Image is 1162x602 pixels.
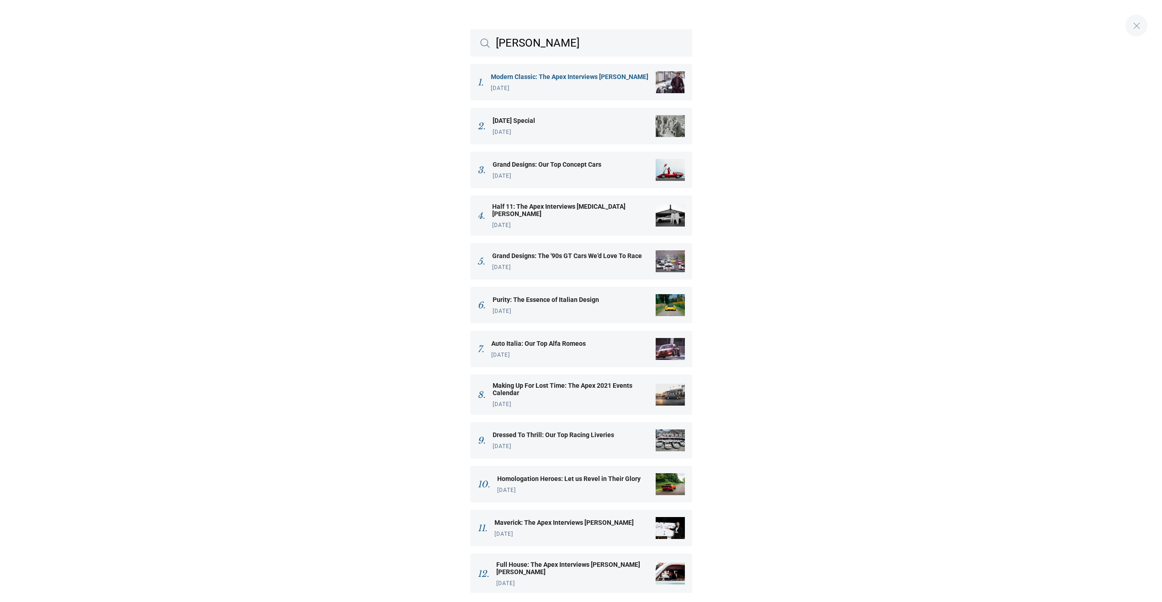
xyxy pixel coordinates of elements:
[492,264,511,270] time: [DATE]
[494,519,648,526] h3: Maverick: The Apex Interviews [PERSON_NAME]
[491,352,510,358] time: [DATE]
[470,108,692,144] a: [DATE] Special [DATE]
[470,554,692,594] a: Full House: The Apex Interviews [PERSON_NAME] [PERSON_NAME] [DATE]
[492,252,648,259] h3: Grand Designs: The '90s GT Cars We’d Love To Race
[470,331,692,367] a: Auto Italia: Our Top Alfa Romeos [DATE]
[497,487,516,493] time: [DATE]
[470,243,692,280] a: Grand Designs: The '90s GT Cars We’d Love To Race [DATE]
[496,580,515,586] time: [DATE]
[492,203,648,217] h3: Half 11: The Apex Interviews [MEDICAL_DATA][PERSON_NAME]
[493,161,648,168] h3: Grand Designs: Our Top Concept Cars
[470,64,692,100] a: Modern Classic: The Apex Interviews [PERSON_NAME] [DATE]
[470,375,692,415] a: Making Up For Lost Time: The Apex 2021 Events Calendar [DATE]
[493,117,648,124] h3: [DATE] Special
[493,382,648,396] h3: Making Up For Lost Time: The Apex 2021 Events Calendar
[493,443,511,449] time: [DATE]
[493,401,511,407] time: [DATE]
[493,129,511,135] time: [DATE]
[494,531,513,537] time: [DATE]
[470,466,692,502] a: Homologation Heroes: Let us Revel in Their Glory [DATE]
[470,195,692,236] a: Half 11: The Apex Interviews [MEDICAL_DATA][PERSON_NAME] [DATE]
[470,152,692,188] a: Grand Designs: Our Top Concept Cars [DATE]
[491,340,648,347] h3: Auto Italia: Our Top Alfa Romeos
[496,561,648,576] h3: Full House: The Apex Interviews [PERSON_NAME] [PERSON_NAME]
[493,308,511,314] time: [DATE]
[470,422,692,459] a: Dressed To Thrill: Our Top Racing Liveries [DATE]
[491,73,648,80] h3: Modern Classic: The Apex Interviews [PERSON_NAME]
[470,29,692,57] input: Search The Apex by Custodian
[492,222,511,228] time: [DATE]
[491,85,510,91] time: [DATE]
[470,287,692,323] a: Purity: The Essence of Italian Design [DATE]
[493,431,648,438] h3: Dressed To Thrill: Our Top Racing Liveries
[493,173,511,179] time: [DATE]
[470,510,692,546] a: Maverick: The Apex Interviews [PERSON_NAME] [DATE]
[497,475,648,482] h3: Homologation Heroes: Let us Revel in Their Glory
[493,296,648,303] h3: Purity: The Essence of Italian Design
